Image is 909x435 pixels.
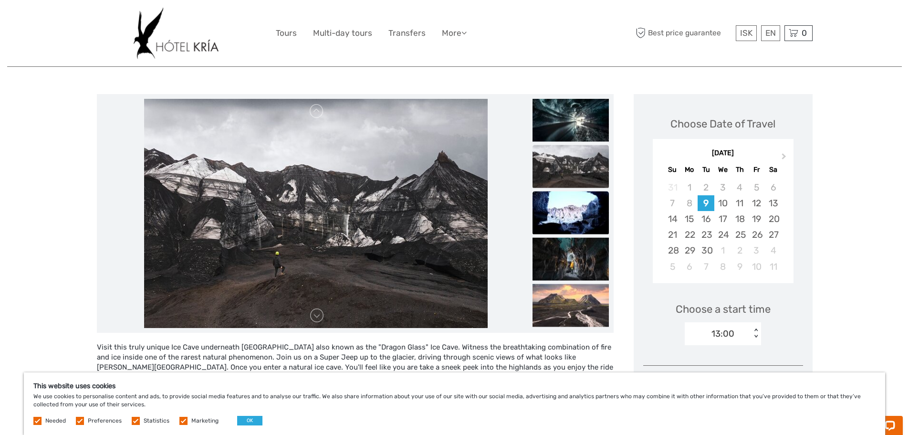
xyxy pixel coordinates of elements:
label: Marketing [191,417,219,425]
div: Choose Tuesday, September 23rd, 2025 [698,227,714,243]
div: Not available Monday, September 8th, 2025 [681,195,698,211]
div: Choose Friday, September 12th, 2025 [748,195,765,211]
img: 532-e91e591f-ac1d-45f7-9962-d0f146f45aa0_logo_big.jpg [134,7,218,59]
a: Tours [276,26,297,40]
div: Choose Wednesday, September 17th, 2025 [714,211,731,227]
img: 420aa965c2094606b848068d663268ab_slider_thumbnail.jpg [533,145,609,188]
div: Choose Wednesday, September 24th, 2025 [714,227,731,243]
a: Multi-day tours [313,26,372,40]
h5: This website uses cookies [33,382,876,390]
label: Preferences [88,417,122,425]
div: Choose Wednesday, September 10th, 2025 [714,195,731,211]
img: 35a055ff8fe74cd4b58e04767fa824ae_slider_thumbnail.jpg [533,284,609,327]
img: b1fb2c84a4c348a289499c71a4010bb6_slider_thumbnail.jpg [533,191,609,234]
div: Choose Friday, October 3rd, 2025 [748,243,765,258]
div: Choose Saturday, September 27th, 2025 [765,227,782,243]
div: Choose Saturday, September 13th, 2025 [765,195,782,211]
p: Chat now [13,17,108,24]
div: Choose Monday, September 29th, 2025 [681,243,698,258]
img: 420aa965c2094606b848068d663268ab_main_slider.jpg [144,99,488,328]
div: Su [664,163,681,176]
div: Fr [748,163,765,176]
div: Choose Thursday, September 18th, 2025 [731,211,748,227]
img: 15d6a59af94b49c2976804d12bfbed98_slider_thumbnail.jpg [533,98,609,141]
div: Choose Saturday, October 4th, 2025 [765,243,782,258]
span: Best price guarantee [634,25,733,41]
div: We [714,163,731,176]
div: Not available Wednesday, September 3rd, 2025 [714,180,731,195]
div: Not available Thursday, September 4th, 2025 [731,180,748,195]
div: Choose Monday, September 22nd, 2025 [681,227,698,243]
span: Choose a start time [676,302,771,317]
div: Not available Friday, September 5th, 2025 [748,180,765,195]
div: EN [761,25,780,41]
div: month 2025-09 [656,180,790,275]
div: Choose Thursday, September 25th, 2025 [731,227,748,243]
div: Choose Saturday, October 11th, 2025 [765,259,782,275]
div: Choose Tuesday, September 16th, 2025 [698,211,714,227]
div: Choose Monday, September 15th, 2025 [681,211,698,227]
a: More [442,26,467,40]
label: Statistics [144,417,169,425]
div: 13:00 [711,328,734,340]
div: Choose Friday, October 10th, 2025 [748,259,765,275]
label: Needed [45,417,66,425]
div: < > [752,329,760,339]
div: Choose Sunday, September 21st, 2025 [664,227,681,243]
div: Choose Friday, September 19th, 2025 [748,211,765,227]
div: Choose Wednesday, October 1st, 2025 [714,243,731,258]
span: 0 [800,28,808,38]
div: Choose Friday, September 26th, 2025 [748,227,765,243]
div: Not available Monday, September 1st, 2025 [681,180,698,195]
div: Visit this truly unique Ice Cave underneath [GEOGRAPHIC_DATA] also known as the "Dragon Glass" Ic... [97,342,614,393]
div: Choose Sunday, September 14th, 2025 [664,211,681,227]
div: Not available Sunday, August 31st, 2025 [664,180,681,195]
div: Choose Tuesday, October 7th, 2025 [698,259,714,275]
div: We use cookies to personalise content and ads, to provide social media features and to analyse ou... [24,372,885,435]
div: Choose Monday, October 6th, 2025 [681,259,698,275]
span: ISK [740,28,752,38]
div: Not available Saturday, September 6th, 2025 [765,180,782,195]
div: Choose Sunday, October 5th, 2025 [664,259,681,275]
div: Not available Sunday, September 7th, 2025 [664,195,681,211]
button: Open LiveChat chat widget [110,15,121,26]
div: Choose Date of Travel [670,117,775,131]
div: Choose Sunday, September 28th, 2025 [664,243,681,258]
button: Next Month [777,151,793,166]
button: OK [237,416,262,425]
img: fc570482f5b34c56b0be150f90ad75ae_slider_thumbnail.jpg [533,237,609,280]
div: Mo [681,163,698,176]
div: Choose Saturday, September 20th, 2025 [765,211,782,227]
div: Choose Thursday, September 11th, 2025 [731,195,748,211]
div: Choose Tuesday, September 30th, 2025 [698,243,714,258]
a: Transfers [388,26,426,40]
div: [DATE] [653,149,794,159]
div: Th [731,163,748,176]
div: Sa [765,163,782,176]
div: Choose Thursday, October 9th, 2025 [731,259,748,275]
div: Not available Tuesday, September 2nd, 2025 [698,180,714,195]
div: Choose Wednesday, October 8th, 2025 [714,259,731,275]
div: Choose Tuesday, September 9th, 2025 [698,195,714,211]
div: Tu [698,163,714,176]
div: Choose Thursday, October 2nd, 2025 [731,243,748,258]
